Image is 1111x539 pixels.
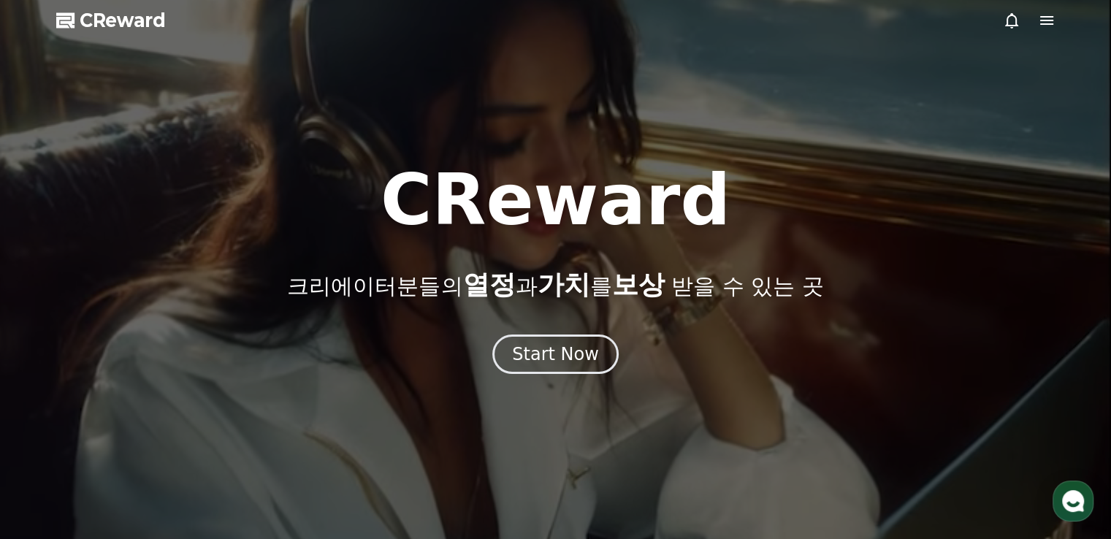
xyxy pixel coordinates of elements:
span: CReward [80,9,166,32]
a: 대화 [96,418,188,454]
a: 설정 [188,418,280,454]
button: Start Now [492,335,619,374]
div: Start Now [512,343,599,366]
p: 크리에이터분들의 과 를 받을 수 있는 곳 [287,270,823,299]
a: Start Now [492,349,619,363]
span: 보상 [611,269,664,299]
span: 대화 [134,440,151,452]
h1: CReward [381,165,730,235]
a: 홈 [4,418,96,454]
span: 열정 [462,269,515,299]
a: CReward [56,9,166,32]
span: 홈 [46,440,55,451]
span: 가치 [537,269,589,299]
span: 설정 [226,440,243,451]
